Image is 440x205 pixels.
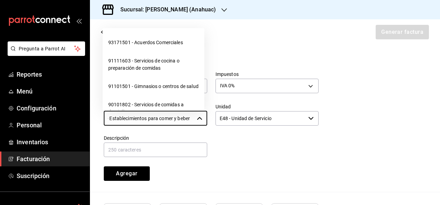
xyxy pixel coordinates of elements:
[17,154,84,164] span: Facturación
[216,111,306,126] input: Elige una opción
[103,52,204,78] li: 91111603 - Servicios de cocina o preparación de comidas
[103,96,204,121] li: 90101802 - Servicios de comidas a domicilio
[17,120,84,130] span: Personal
[216,71,319,76] label: Impuestos
[104,135,207,140] label: Descripción
[103,78,204,96] li: 91101501 - Gimnasios o centros de salud
[17,137,84,147] span: Inventarios
[216,104,319,109] label: Unidad
[19,45,74,52] span: Pregunta a Parrot AI
[220,82,235,89] span: IVA 0%
[17,87,84,96] span: Menú
[17,104,84,113] span: Configuración
[17,171,84,180] span: Suscripción
[8,41,85,56] button: Pregunta a Parrot AI
[104,143,207,157] input: 250 caracteres
[104,111,194,126] input: Elige una opción
[5,50,85,57] a: Pregunta a Parrot AI
[17,70,84,79] span: Reportes
[76,18,82,23] button: open_drawer_menu
[103,34,204,52] li: 93171501 - Acuerdos Comerciales
[104,166,150,181] button: Agregar
[115,6,216,14] h3: Sucursal: [PERSON_NAME] (Anahuac)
